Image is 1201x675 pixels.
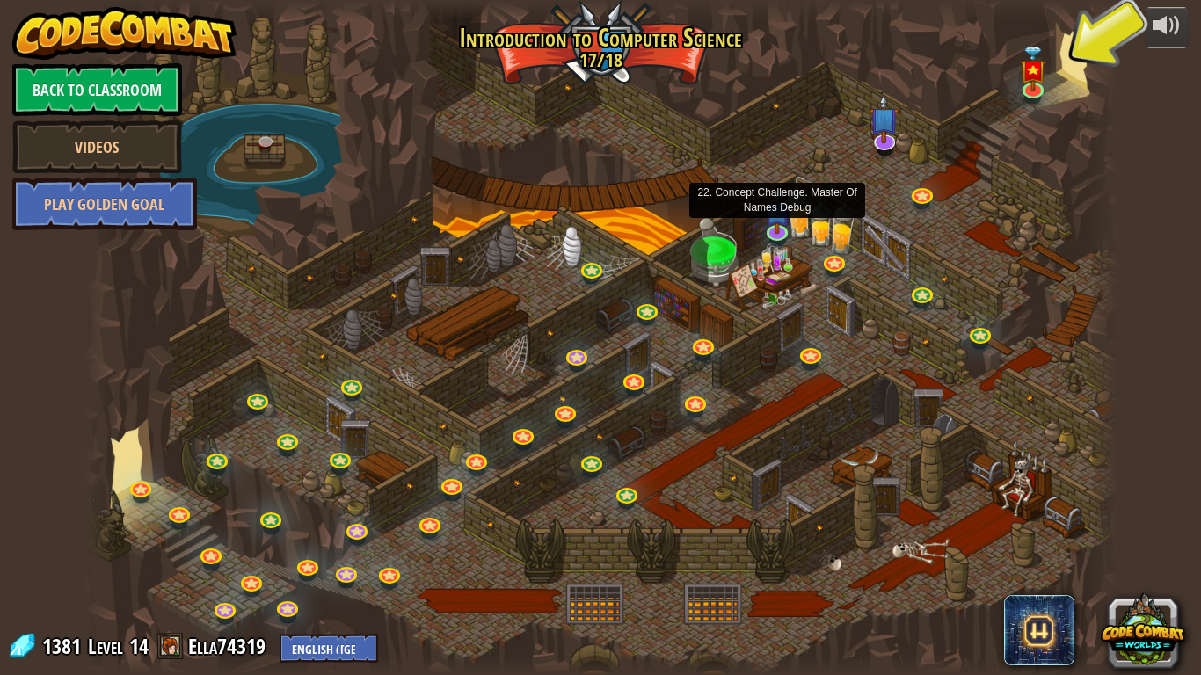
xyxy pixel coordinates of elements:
span: 1381 [42,632,86,660]
a: Play Golden Goal [12,178,197,230]
a: Back to Classroom [12,63,182,116]
img: level-banner-unstarted-subscriber.png [870,93,899,143]
img: level-banner-unstarted-subscriber.png [764,189,790,234]
a: Videos [12,120,182,173]
a: Ella74319 [188,632,271,660]
img: level-banner-special.png [1020,47,1046,92]
img: CodeCombat - Learn how to code by playing a game [12,7,237,60]
button: Adjust volume [1145,7,1189,48]
span: 14 [129,632,149,660]
span: Level [88,632,123,661]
